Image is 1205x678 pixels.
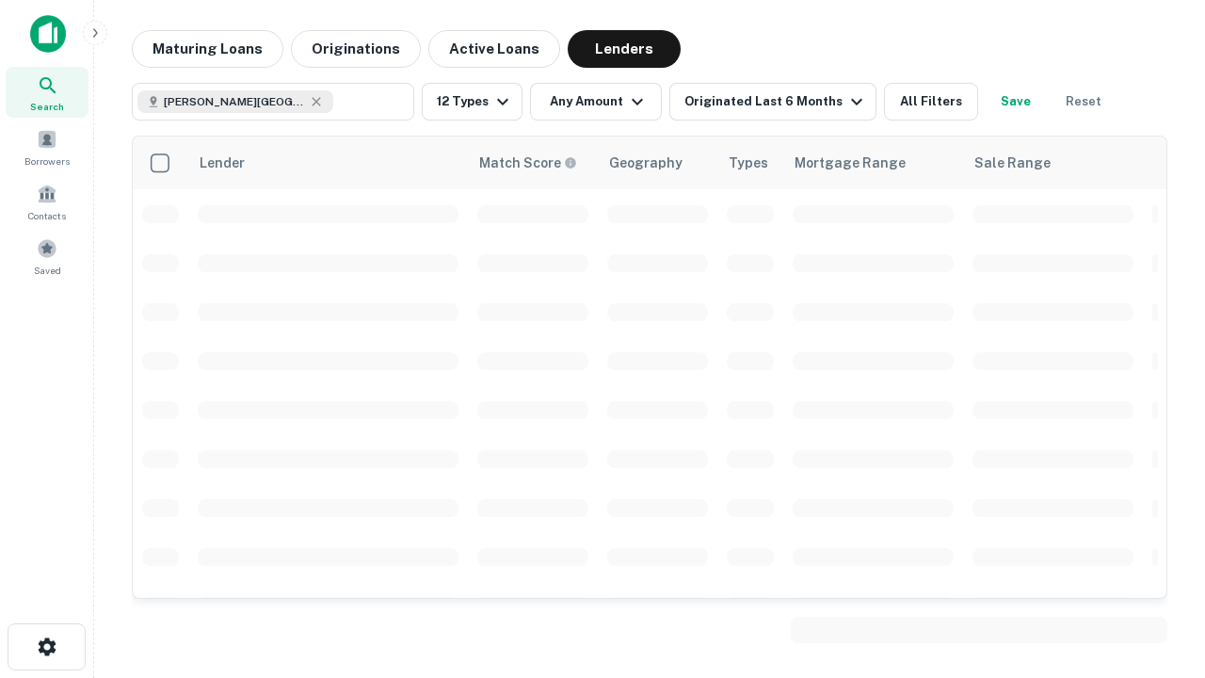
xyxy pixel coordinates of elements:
div: Mortgage Range [795,152,906,174]
th: Geography [598,137,717,189]
div: Sale Range [974,152,1051,174]
th: Sale Range [963,137,1143,189]
a: Saved [6,231,88,282]
button: 12 Types [422,83,522,121]
span: Search [30,99,64,114]
th: Capitalize uses an advanced AI algorithm to match your search with the best lender. The match sco... [468,137,598,189]
div: Capitalize uses an advanced AI algorithm to match your search with the best lender. The match sco... [479,153,577,173]
img: capitalize-icon.png [30,15,66,53]
div: Originated Last 6 Months [684,90,868,113]
a: Contacts [6,176,88,227]
span: Contacts [28,208,66,223]
h6: Match Score [479,153,573,173]
iframe: Chat Widget [1111,527,1205,618]
a: Search [6,67,88,118]
th: Mortgage Range [783,137,963,189]
button: Save your search to get updates of matches that match your search criteria. [986,83,1046,121]
span: Borrowers [24,153,70,169]
div: Types [729,152,768,174]
button: Originations [291,30,421,68]
span: Saved [34,263,61,278]
button: Reset [1053,83,1114,121]
button: Any Amount [530,83,662,121]
div: Lender [200,152,245,174]
th: Types [717,137,783,189]
button: Active Loans [428,30,560,68]
button: All Filters [884,83,978,121]
div: Geography [609,152,683,174]
th: Lender [188,137,468,189]
a: Borrowers [6,121,88,172]
span: [PERSON_NAME][GEOGRAPHIC_DATA], [GEOGRAPHIC_DATA] [164,93,305,110]
button: Maturing Loans [132,30,283,68]
button: Originated Last 6 Months [669,83,876,121]
button: Lenders [568,30,681,68]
